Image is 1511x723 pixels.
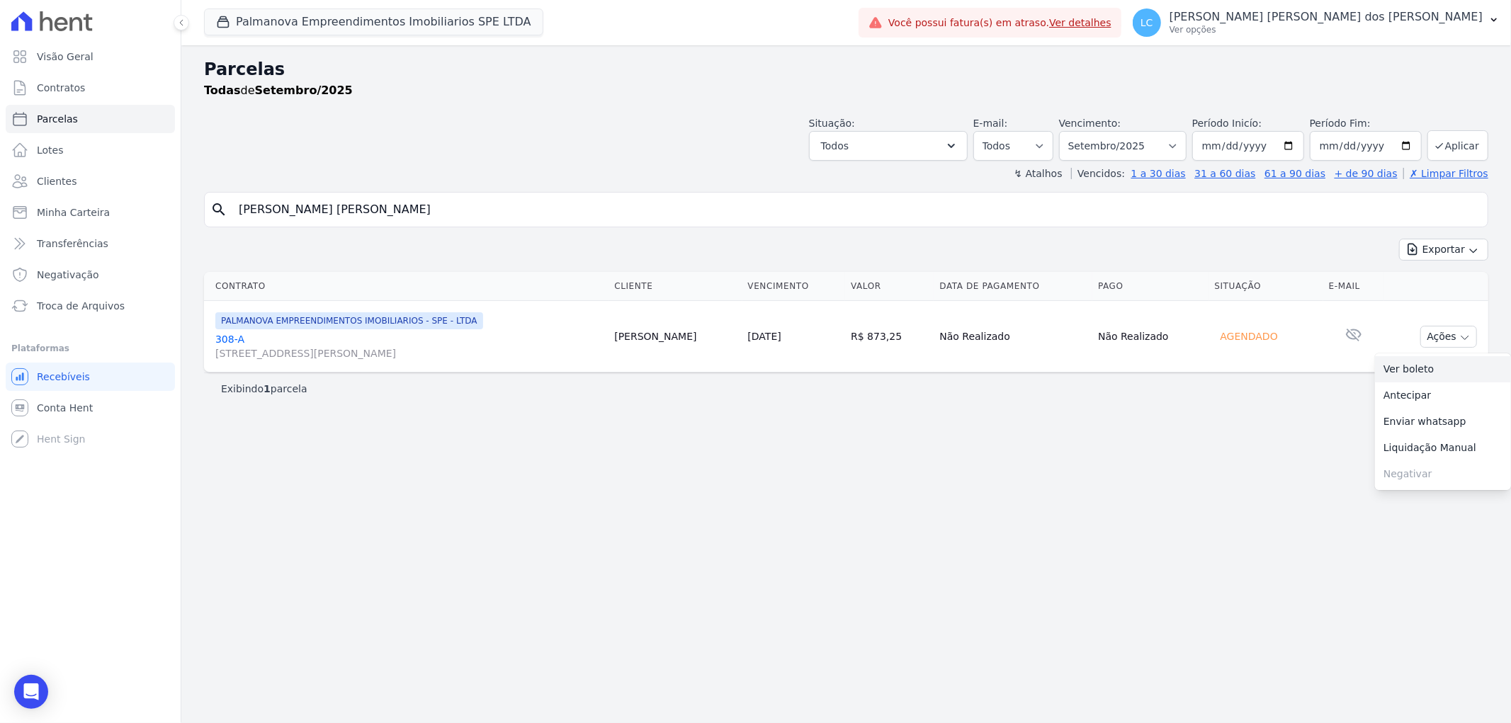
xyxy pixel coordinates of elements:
label: E-mail: [973,118,1008,129]
p: Exibindo parcela [221,382,307,396]
strong: Todas [204,84,241,97]
button: Aplicar [1427,130,1488,161]
label: Vencimento: [1059,118,1121,129]
button: Exportar [1399,239,1488,261]
a: Ver detalhes [1049,17,1111,28]
span: Clientes [37,174,77,188]
span: Negativação [37,268,99,282]
a: Troca de Arquivos [6,292,175,320]
a: Conta Hent [6,394,175,422]
a: Negativação [6,261,175,289]
a: Parcelas [6,105,175,133]
p: Ver opções [1170,24,1483,35]
a: Ver boleto [1375,356,1511,382]
span: Conta Hent [37,401,93,415]
h2: Parcelas [204,57,1488,82]
td: Não Realizado [1092,301,1209,372]
a: 31 a 60 dias [1194,168,1255,179]
th: Cliente [609,272,742,301]
th: Pago [1092,272,1209,301]
a: [DATE] [748,331,781,342]
a: Visão Geral [6,42,175,71]
span: Recebíveis [37,370,90,384]
span: PALMANOVA EMPREENDIMENTOS IMOBILIARIOS - SPE - LTDA [215,312,483,329]
span: Minha Carteira [37,205,110,220]
b: 1 [264,383,271,394]
p: [PERSON_NAME] [PERSON_NAME] dos [PERSON_NAME] [1170,10,1483,24]
span: Transferências [37,237,108,251]
label: Vencidos: [1071,168,1125,179]
span: Todos [821,137,849,154]
th: Valor [845,272,934,301]
a: Clientes [6,167,175,195]
a: 61 a 90 dias [1264,168,1325,179]
th: Situação [1209,272,1323,301]
th: Vencimento [742,272,846,301]
th: Data de Pagamento [934,272,1092,301]
span: Visão Geral [37,50,94,64]
button: Palmanova Empreendimentos Imobiliarios SPE LTDA [204,8,543,35]
a: Transferências [6,229,175,258]
td: [PERSON_NAME] [609,301,742,372]
strong: Setembro/2025 [255,84,353,97]
i: search [210,201,227,218]
label: Período Fim: [1310,116,1422,131]
span: Troca de Arquivos [37,299,125,313]
p: de [204,82,353,99]
div: Agendado [1215,326,1284,346]
a: + de 90 dias [1335,168,1398,179]
span: Parcelas [37,112,78,126]
a: Recebíveis [6,363,175,391]
td: R$ 873,25 [845,301,934,372]
a: Lotes [6,136,175,164]
a: ✗ Limpar Filtros [1403,168,1488,179]
label: ↯ Atalhos [1014,168,1062,179]
span: Lotes [37,143,64,157]
th: E-mail [1323,272,1384,301]
input: Buscar por nome do lote ou do cliente [230,195,1482,224]
a: 1 a 30 dias [1131,168,1186,179]
div: Plataformas [11,340,169,357]
span: Você possui fatura(s) em atraso. [888,16,1111,30]
a: Minha Carteira [6,198,175,227]
th: Contrato [204,272,609,301]
a: Contratos [6,74,175,102]
td: Não Realizado [934,301,1092,372]
label: Período Inicío: [1192,118,1262,129]
div: Open Intercom Messenger [14,675,48,709]
span: LC [1141,18,1153,28]
button: LC [PERSON_NAME] [PERSON_NAME] dos [PERSON_NAME] Ver opções [1121,3,1511,42]
label: Situação: [809,118,855,129]
a: 308-A[STREET_ADDRESS][PERSON_NAME] [215,332,603,360]
button: Ações [1420,326,1477,348]
span: [STREET_ADDRESS][PERSON_NAME] [215,346,603,360]
span: Contratos [37,81,85,95]
button: Todos [809,131,968,161]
